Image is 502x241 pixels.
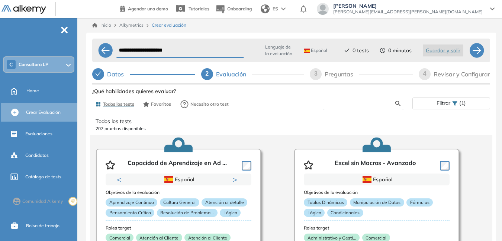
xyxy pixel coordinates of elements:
[119,22,144,28] span: Alkymetrics
[95,71,101,77] span: check
[26,109,61,116] span: Crear Evaluación
[25,131,52,137] span: Evaluaciones
[96,118,487,125] p: Todos los tests
[25,174,61,180] span: Catálogo de tests
[304,198,347,207] p: Tablas Dinámicas
[25,152,49,159] span: Candidatos
[304,49,310,53] img: ESP
[170,185,178,186] button: 1
[215,1,252,17] button: Onboarding
[106,198,157,207] p: Aprendizaje Continuo
[152,22,186,29] span: Crear evaluación
[157,209,218,217] p: Resolución de Problema...
[106,209,154,217] p: Pensamiento Crítico
[9,62,13,67] span: C
[310,68,413,80] div: 3Preguntas
[314,70,318,77] span: 3
[1,5,46,14] img: Logo
[304,190,450,195] h3: Objetivos de la evaluación
[344,48,350,53] span: check
[333,3,483,9] span: [PERSON_NAME]
[164,176,173,183] img: ESP
[265,44,293,57] span: Lenguaje de la evaluación
[423,44,463,56] button: Guardar y salir
[304,47,327,53] span: Español
[128,159,227,171] p: Capacidad de Aprendizaje en Ad ...
[132,175,225,184] div: Español
[92,22,111,29] a: Inicio
[205,70,209,77] span: 2
[423,70,427,77] span: 4
[19,62,48,67] span: Consultora LP
[201,68,304,80] div: 2Evaluación
[434,68,490,80] div: Revisar y Configurar
[26,222,59,229] span: Bolsa de trabajo
[103,101,134,108] span: Todos los tests
[350,198,404,207] p: Manipulación de Datos
[281,7,286,10] img: arrow
[227,6,252,11] span: Onboarding
[327,209,363,217] p: Condicionales
[177,97,232,112] button: Necesito otro test
[120,4,168,13] a: Agendar una demo
[106,225,251,231] h3: Roles target
[304,225,450,231] h3: Roles target
[92,88,176,95] span: ¿Qué habilidades quieres evaluar?
[181,185,187,186] button: 2
[419,68,490,80] div: 4Revisar y Configurar
[92,68,195,80] div: Datos
[151,101,171,108] span: Favoritos
[325,68,359,80] div: Preguntas
[353,47,369,55] span: 0 tests
[117,176,124,183] button: Previous
[216,68,252,80] div: Evaluación
[335,159,416,171] p: Excel sin Macros - Avanzado
[92,98,137,110] button: Todos los tests
[388,47,412,55] span: 0 minutos
[107,68,130,80] div: Datos
[128,6,168,11] span: Agendar una demo
[106,190,251,195] h3: Objetivos de la evaluación
[330,175,423,184] div: Español
[406,198,433,207] p: Fórmulas
[202,198,247,207] p: Atención al detalle
[380,48,385,53] span: clock-circle
[261,4,270,13] img: world
[459,98,466,109] span: (1)
[190,101,229,108] span: Necesito otro test
[220,209,241,217] p: Lógica
[26,88,39,94] span: Home
[160,198,199,207] p: Cultura General
[437,98,450,109] span: Filtrar
[363,176,371,183] img: ESP
[189,6,209,11] span: Tutoriales
[96,125,487,132] p: 207 pruebas disponibles
[233,176,240,183] button: Next
[304,209,325,217] p: Lógica
[140,98,174,110] button: Favoritos
[273,6,278,12] span: ES
[333,9,483,15] span: [PERSON_NAME][EMAIL_ADDRESS][PERSON_NAME][DOMAIN_NAME]
[426,46,460,55] span: Guardar y salir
